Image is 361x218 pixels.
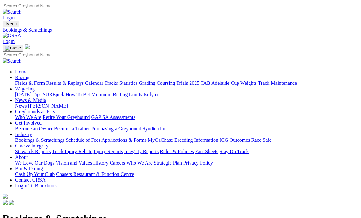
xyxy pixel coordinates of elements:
a: Login [3,15,15,20]
a: Bar & Dining [15,166,43,171]
a: History [93,160,108,165]
input: Search [3,3,58,9]
a: [DATE] Tips [15,92,41,97]
a: Bookings & Scratchings [3,27,358,33]
a: News [15,103,27,109]
div: Industry [15,137,358,143]
a: Isolynx [143,92,159,97]
a: Purchasing a Greyhound [91,126,141,131]
a: Rules & Policies [160,149,194,154]
a: Stay On Track [220,149,249,154]
a: Trials [176,80,188,86]
a: Integrity Reports [124,149,159,154]
a: Racing [15,75,29,80]
a: Vision and Values [56,160,92,165]
a: Login To Blackbook [15,183,57,188]
div: Racing [15,80,358,86]
a: Breeding Information [174,137,218,143]
a: Applications & Forms [101,137,147,143]
div: Bar & Dining [15,171,358,177]
a: Privacy Policy [183,160,213,165]
a: We Love Our Dogs [15,160,54,165]
a: Care & Integrity [15,143,49,148]
a: Home [15,69,27,74]
a: Get Involved [15,120,42,126]
a: About [15,154,28,160]
a: Chasers Restaurant & Function Centre [56,171,134,177]
a: Industry [15,132,32,137]
a: Strategic Plan [154,160,182,165]
div: Greyhounds as Pets [15,115,358,120]
a: Become an Owner [15,126,53,131]
img: twitter.svg [9,200,14,205]
a: SUREpick [43,92,64,97]
img: logo-grsa-white.png [3,194,8,199]
a: Tracks [105,80,118,86]
a: Grading [139,80,155,86]
span: Menu [6,22,17,26]
a: [PERSON_NAME] [28,103,68,109]
img: GRSA [3,33,21,39]
a: Who We Are [126,160,153,165]
a: GAP SA Assessments [91,115,135,120]
input: Search [3,52,58,58]
a: Cash Up Your Club [15,171,55,177]
img: Search [3,58,21,64]
a: Greyhounds as Pets [15,109,55,114]
a: Minimum Betting Limits [91,92,142,97]
a: Fact Sheets [195,149,218,154]
a: News & Media [15,97,46,103]
a: Bookings & Scratchings [15,137,64,143]
a: Retire Your Greyhound [43,115,90,120]
a: Injury Reports [93,149,123,154]
a: Fields & Form [15,80,45,86]
a: 2025 TAB Adelaide Cup [189,80,239,86]
a: Become a Trainer [54,126,90,131]
a: Coursing [157,80,175,86]
a: Syndication [142,126,166,131]
a: How To Bet [66,92,90,97]
a: Track Injury Rebate [52,149,92,154]
a: Schedule of Fees [66,137,100,143]
a: Results & Replays [46,80,84,86]
a: Statistics [119,80,138,86]
div: Wagering [15,92,358,97]
a: Weights [240,80,257,86]
img: facebook.svg [3,200,8,205]
div: Get Involved [15,126,358,132]
button: Toggle navigation [3,45,23,52]
a: Contact GRSA [15,177,45,183]
img: Search [3,9,21,15]
img: Close [5,46,21,51]
div: About [15,160,358,166]
a: Stewards Reports [15,149,51,154]
a: ICG Outcomes [220,137,250,143]
a: Careers [110,160,125,165]
img: logo-grsa-white.png [25,44,30,49]
a: Login [3,39,15,44]
a: Who We Are [15,115,41,120]
a: Calendar [85,80,103,86]
div: News & Media [15,103,358,109]
a: Track Maintenance [258,80,297,86]
button: Toggle navigation [3,21,19,27]
div: Care & Integrity [15,149,358,154]
a: MyOzChase [148,137,173,143]
a: Race Safe [251,137,271,143]
a: Wagering [15,86,35,91]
